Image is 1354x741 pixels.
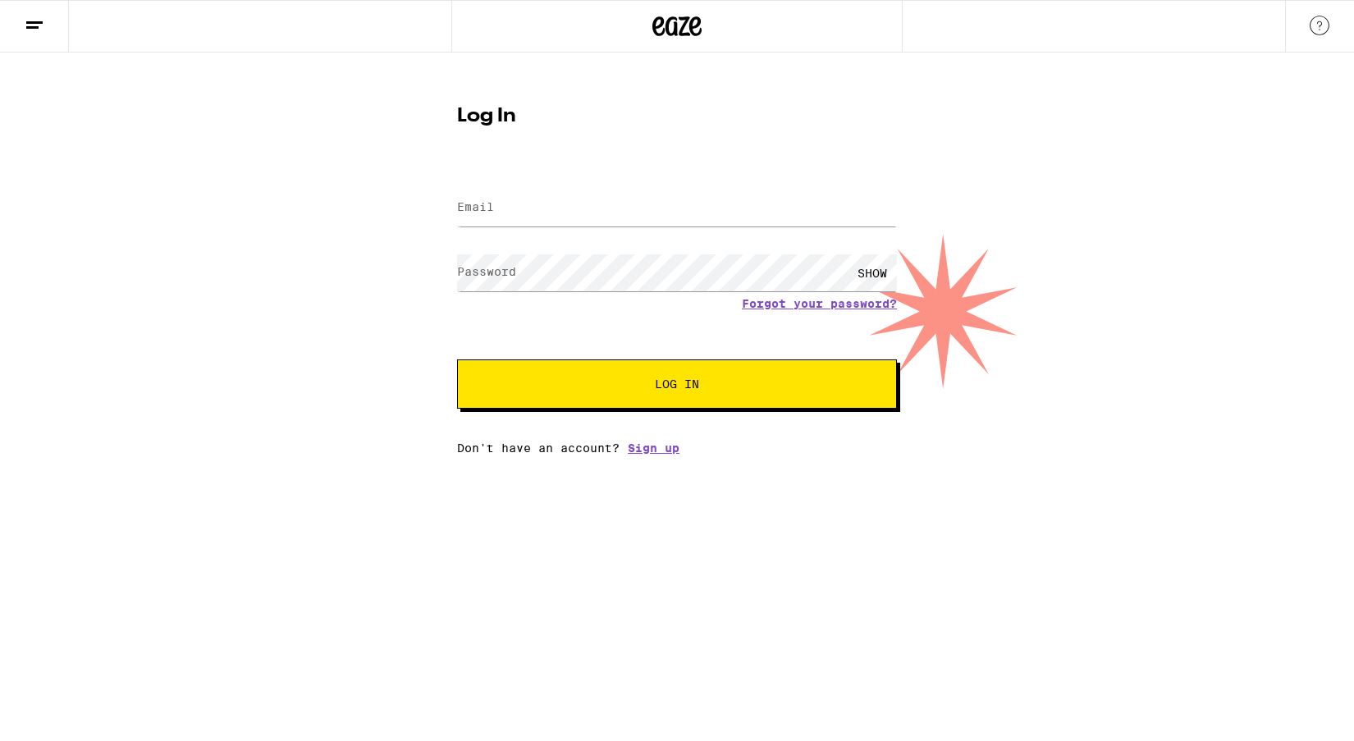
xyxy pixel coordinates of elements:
label: Password [457,265,516,278]
label: Email [457,200,494,213]
span: Log In [655,378,699,390]
a: Sign up [628,441,679,455]
a: Forgot your password? [742,297,897,310]
div: SHOW [848,254,897,291]
button: Log In [457,359,897,409]
div: Don't have an account? [457,441,897,455]
h1: Log In [457,107,897,126]
input: Email [457,190,897,226]
keeper-lock: Open Keeper Popup [828,263,848,283]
